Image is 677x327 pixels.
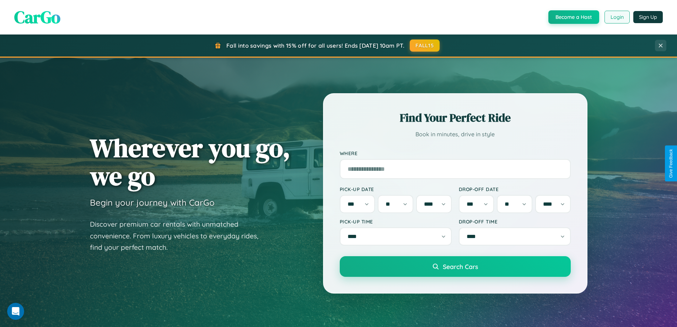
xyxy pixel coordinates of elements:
label: Drop-off Time [459,218,571,225]
h2: Find Your Perfect Ride [340,110,571,126]
button: Search Cars [340,256,571,277]
iframe: Intercom live chat [7,303,24,320]
span: CarGo [14,5,60,29]
span: Fall into savings with 15% off for all users! Ends [DATE] 10am PT. [226,42,404,49]
div: Give Feedback [668,149,673,178]
label: Pick-up Time [340,218,452,225]
h3: Begin your journey with CarGo [90,197,215,208]
button: Become a Host [548,10,599,24]
label: Where [340,150,571,156]
label: Pick-up Date [340,186,452,192]
label: Drop-off Date [459,186,571,192]
h1: Wherever you go, we go [90,134,290,190]
p: Book in minutes, drive in style [340,129,571,139]
button: Sign Up [633,11,663,23]
button: Login [605,11,630,23]
p: Discover premium car rentals with unmatched convenience. From luxury vehicles to everyday rides, ... [90,218,268,253]
button: FALL15 [410,39,440,52]
span: Search Cars [443,263,478,270]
